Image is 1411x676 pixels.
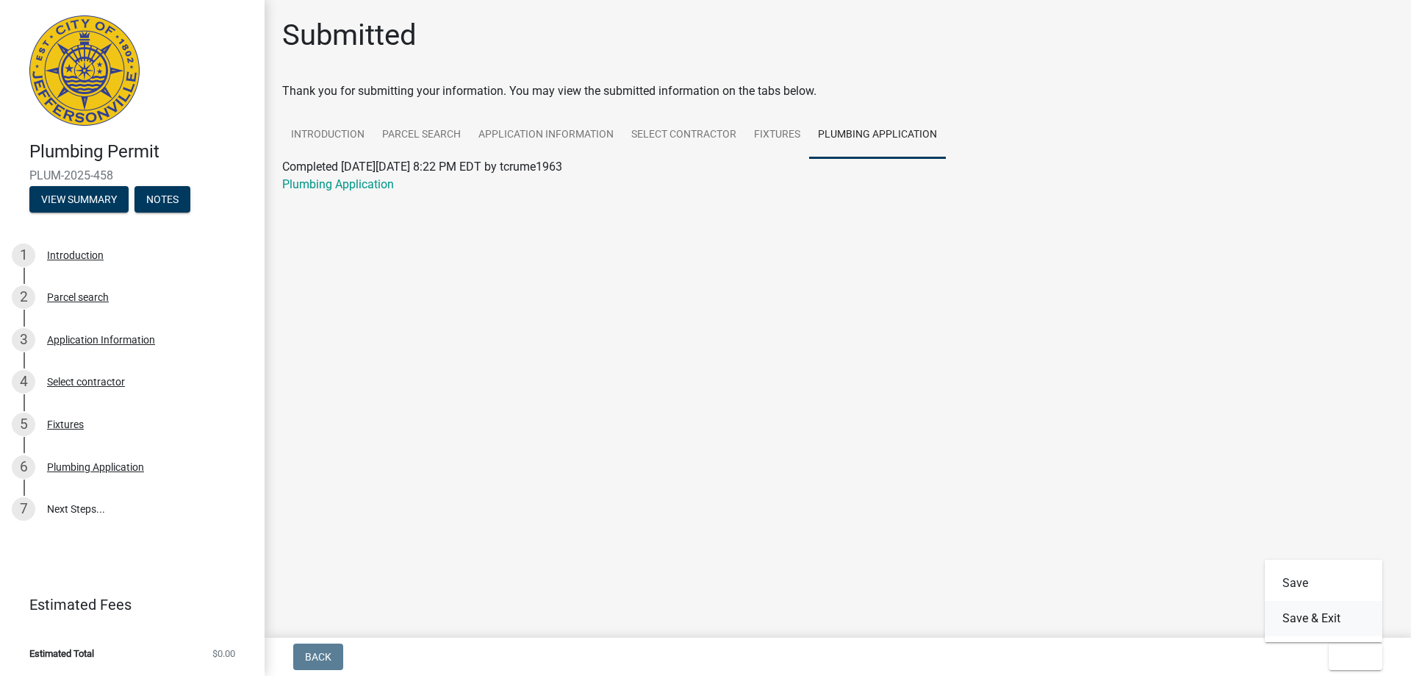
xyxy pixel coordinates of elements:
[282,160,562,174] span: Completed [DATE][DATE] 8:22 PM EDT by tcrume1963
[47,462,144,472] div: Plumbing Application
[622,112,745,159] a: Select contractor
[12,413,35,436] div: 5
[12,370,35,394] div: 4
[47,419,84,430] div: Fixtures
[745,112,809,159] a: Fixtures
[305,651,331,663] span: Back
[12,285,35,309] div: 2
[134,186,190,213] button: Notes
[29,194,129,206] wm-modal-confirm: Summary
[29,15,140,126] img: City of Jeffersonville, Indiana
[293,644,343,670] button: Back
[47,335,155,345] div: Application Information
[1265,560,1382,642] div: Exit
[1265,601,1382,636] button: Save & Exit
[282,177,394,191] a: Plumbing Application
[373,112,470,159] a: Parcel search
[12,328,35,352] div: 3
[12,455,35,479] div: 6
[47,250,104,260] div: Introduction
[29,186,129,213] button: View Summary
[282,112,373,159] a: Introduction
[12,497,35,521] div: 7
[809,112,946,159] a: Plumbing Application
[1329,644,1382,670] button: Exit
[470,112,622,159] a: Application Information
[12,590,241,619] a: Estimated Fees
[1265,566,1382,601] button: Save
[134,194,190,206] wm-modal-confirm: Notes
[29,649,94,658] span: Estimated Total
[47,292,109,302] div: Parcel search
[282,18,417,53] h1: Submitted
[29,168,235,182] span: PLUM-2025-458
[212,649,235,658] span: $0.00
[282,82,1393,100] div: Thank you for submitting your information. You may view the submitted information on the tabs below.
[29,141,253,163] h4: Plumbing Permit
[1340,651,1362,663] span: Exit
[12,243,35,267] div: 1
[47,377,125,387] div: Select contractor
